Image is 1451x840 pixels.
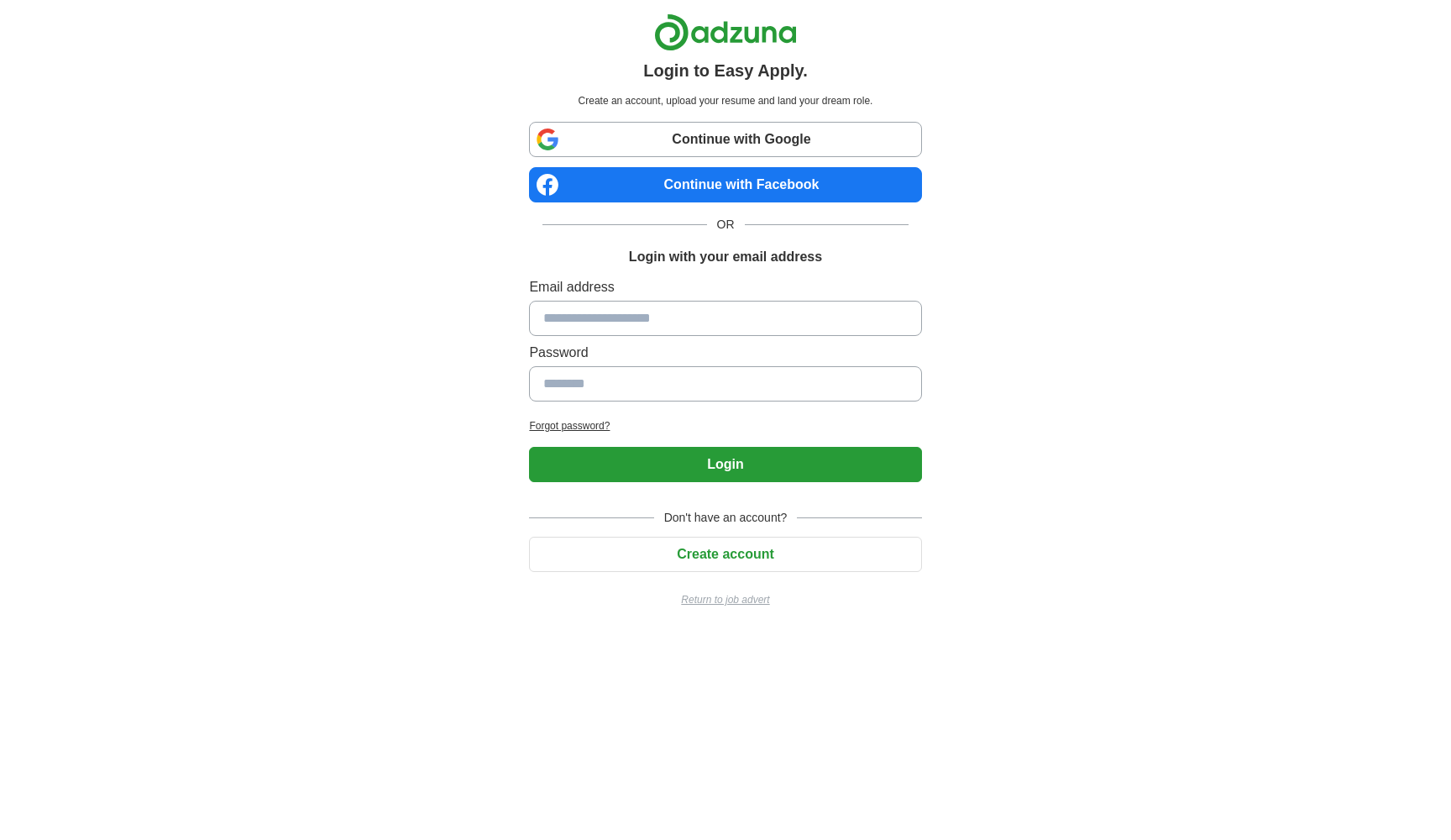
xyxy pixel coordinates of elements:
h1: Login with your email address [629,247,822,267]
a: Return to job advert [529,592,921,607]
h1: Login to Easy Apply. [643,58,808,83]
a: Forgot password? [529,418,921,433]
img: Adzuna logo [654,13,797,51]
a: Continue with Facebook [529,167,921,202]
a: Continue with Google [529,122,921,157]
a: Create account [529,547,921,561]
label: Email address [529,277,921,297]
label: Password [529,343,921,363]
p: Create an account, upload your resume and land your dream role. [532,93,918,108]
span: OR [707,216,745,234]
button: Login [529,447,921,482]
span: Don't have an account? [654,509,798,527]
button: Create account [529,537,921,572]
